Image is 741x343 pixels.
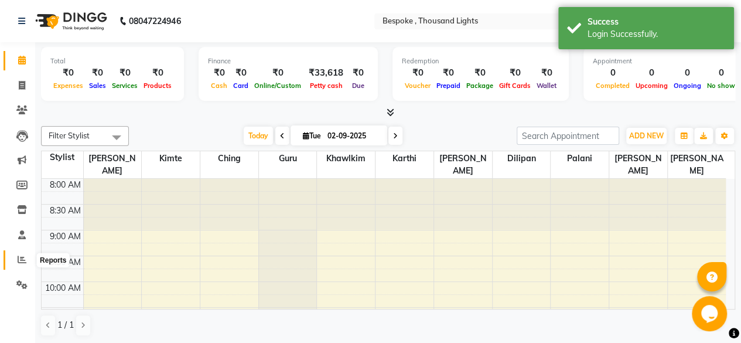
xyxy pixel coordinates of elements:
div: Login Successfully. [588,28,725,40]
div: Appointment [593,56,738,66]
span: Tue [300,131,324,140]
div: 0 [671,66,704,80]
div: ₹0 [86,66,109,80]
span: Ongoing [671,81,704,90]
span: Upcoming [633,81,671,90]
div: 10:30 AM [43,308,83,320]
div: Reports [37,253,69,267]
iframe: chat widget [692,296,729,331]
div: 8:00 AM [47,179,83,191]
div: ₹0 [109,66,141,80]
span: Completed [593,81,633,90]
span: Expenses [50,81,86,90]
span: Palani [551,151,609,166]
span: [PERSON_NAME] [668,151,726,178]
span: Online/Custom [251,81,304,90]
span: Guru [259,151,317,166]
div: Total [50,56,175,66]
span: Sales [86,81,109,90]
span: Due [349,81,367,90]
span: Cash [208,81,230,90]
span: 1 / 1 [57,319,74,331]
span: Prepaid [433,81,463,90]
span: Package [463,81,496,90]
input: Search Appointment [517,127,619,145]
span: Wallet [534,81,559,90]
div: ₹0 [208,66,230,80]
span: Today [244,127,273,145]
span: [PERSON_NAME] [434,151,492,178]
div: ₹0 [230,66,251,80]
b: 08047224946 [129,5,180,38]
div: 0 [633,66,671,80]
button: ADD NEW [626,128,667,144]
div: ₹0 [496,66,534,80]
span: [PERSON_NAME] [609,151,667,178]
span: Card [230,81,251,90]
span: ADD NEW [629,131,664,140]
span: Services [109,81,141,90]
span: Products [141,81,175,90]
div: ₹0 [50,66,86,80]
span: Voucher [402,81,433,90]
div: ₹0 [348,66,368,80]
div: ₹0 [402,66,433,80]
span: Ching [200,151,258,166]
span: Petty cash [307,81,346,90]
div: ₹0 [433,66,463,80]
input: 2025-09-02 [324,127,383,145]
div: Redemption [402,56,559,66]
div: ₹0 [463,66,496,80]
div: Finance [208,56,368,66]
div: ₹0 [534,66,559,80]
span: Gift Cards [496,81,534,90]
span: Dilipan [493,151,551,166]
span: [PERSON_NAME] [84,151,142,178]
div: 8:30 AM [47,205,83,217]
div: 9:00 AM [47,230,83,243]
div: ₹0 [251,66,304,80]
span: Filter Stylist [49,131,90,140]
span: Kimte [142,151,200,166]
div: Stylist [42,151,83,164]
div: Success [588,16,725,28]
div: 10:00 AM [43,282,83,294]
div: 0 [704,66,738,80]
span: Khawlkim [317,151,375,166]
div: ₹0 [141,66,175,80]
div: ₹33,618 [304,66,348,80]
div: 0 [593,66,633,80]
span: No show [704,81,738,90]
img: logo [30,5,110,38]
span: Karthi [375,151,433,166]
